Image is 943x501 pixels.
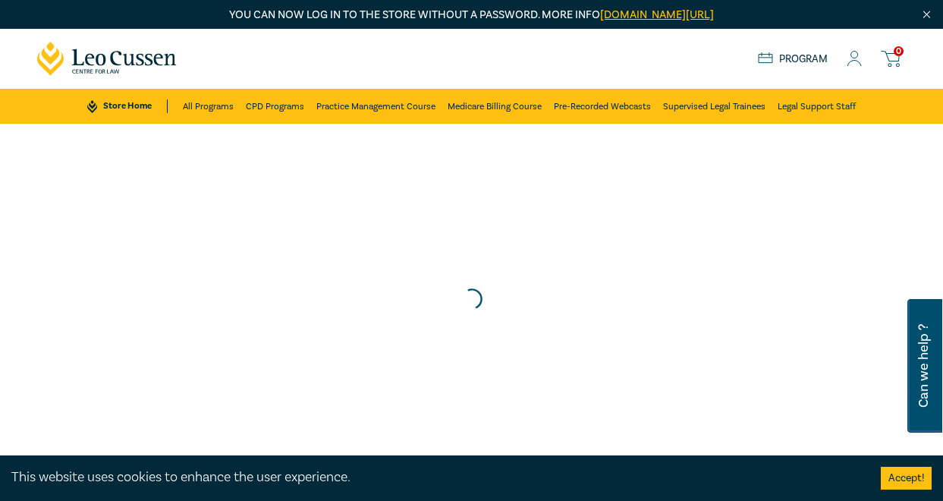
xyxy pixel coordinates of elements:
a: Program [758,52,828,66]
img: Close [920,8,933,21]
a: Medicare Billing Course [448,89,542,124]
span: 0 [894,46,904,56]
button: Accept cookies [881,467,932,490]
div: This website uses cookies to enhance the user experience. [11,468,858,487]
a: [DOMAIN_NAME][URL] [600,8,714,22]
a: Pre-Recorded Webcasts [554,89,651,124]
a: Practice Management Course [316,89,435,124]
a: Legal Support Staff [778,89,856,124]
p: You can now log in to the store without a password. More info [37,7,907,24]
a: Store Home [87,99,167,113]
span: Can we help ? [916,308,931,424]
a: All Programs [183,89,234,124]
a: CPD Programs [246,89,304,124]
a: Supervised Legal Trainees [663,89,765,124]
